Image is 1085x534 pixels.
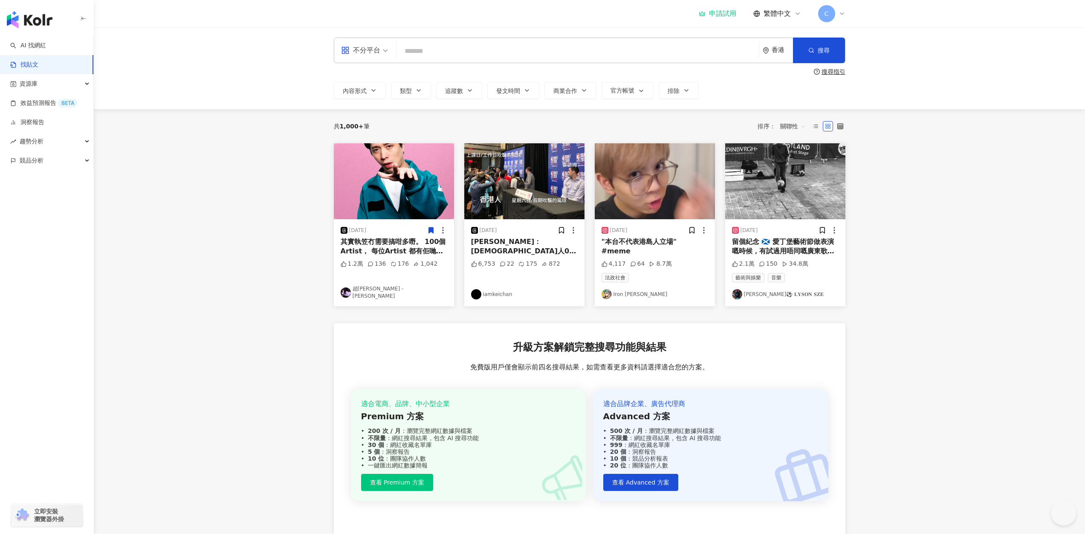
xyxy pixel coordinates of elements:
div: 搜尋指引 [822,68,845,75]
div: ：網紅搜尋結果，包含 AI 搜尋功能 [603,435,818,441]
a: KOL Avatar趙[PERSON_NAME] - [PERSON_NAME] [341,285,447,300]
span: 競品分析 [20,151,43,170]
img: post-image [725,143,845,219]
span: 音樂 [768,273,785,282]
img: post-image [334,143,454,219]
div: ：洞察報告 [361,448,576,455]
div: Advanced 方案 [603,410,818,422]
span: 內容形式 [343,87,367,94]
span: appstore [341,46,350,55]
div: 其實執笠冇需要搞咁多嘢。 100個Artist， 每位Artist 都有佢哋各自嘅廣告條款在身，所以今次個綜藝節目接受唔到贊助，即係要自費。可以想像一個100個幕前嘅game show， 背後要... [341,237,447,256]
img: KOL Avatar [732,289,742,299]
div: 2.1萬 [732,260,755,268]
div: ：洞察報告 [603,448,818,455]
button: 內容形式 [334,82,386,99]
div: 6,753 [471,260,495,268]
div: [PERSON_NAME]：[DEMOGRAPHIC_DATA]人0尊！ [471,237,578,256]
span: 查看 Premium 方案 [370,479,424,486]
button: 查看 Advanced 方案 [603,474,678,491]
strong: 5 個 [368,448,380,455]
div: ：網紅收藏名單庫 [603,441,818,448]
div: 175 [518,260,537,268]
button: 發文時間 [487,82,539,99]
div: 適合品牌企業、廣告代理商 [603,399,818,409]
img: KOL Avatar [341,287,351,298]
span: 藝術與娛樂 [732,273,764,282]
a: KOL AvatarIron [PERSON_NAME] [602,289,708,299]
div: ：競品分析報表 [603,455,818,462]
div: ：瀏覽完整網紅數據與檔案 [361,427,576,434]
a: 洞察報告 [10,118,44,127]
span: 官方帳號 [610,87,634,94]
span: 資源庫 [20,74,38,93]
div: [DATE] [610,227,628,234]
div: ：網紅搜尋結果，包含 AI 搜尋功能 [361,435,576,441]
strong: 10 位 [368,455,384,462]
span: 繁體中文 [764,9,791,18]
span: 免費版用戶僅會顯示前四名搜尋結果，如需查看更多資料請選擇適合您的方案。 [470,363,709,372]
span: C [825,9,829,18]
span: 法政社會 [602,273,629,282]
div: [DATE] [741,227,758,234]
span: environment [763,47,769,54]
span: 立即安裝 瀏覽器外掛 [34,508,64,523]
strong: 999 [610,441,622,448]
button: 類型 [391,82,431,99]
a: KOL Avatariamkeichan [471,289,578,299]
button: 官方帳號 [602,82,654,99]
strong: 500 次 / 月 [610,427,643,434]
div: 872 [541,260,560,268]
div: 34.8萬 [782,260,808,268]
div: [DATE] [349,227,367,234]
span: 查看 Advanced 方案 [612,479,669,486]
span: 類型 [400,87,412,94]
div: 136 [367,260,386,268]
a: chrome extension立即安裝 瀏覽器外掛 [11,504,83,527]
button: 追蹤數 [436,82,482,99]
div: 共 筆 [334,123,370,130]
strong: 不限量 [368,435,386,441]
div: 適合電商、品牌、中小型企業 [361,399,576,409]
div: 1.2萬 [341,260,363,268]
img: logo [7,11,52,28]
div: ：團隊協作人數 [603,462,818,469]
button: 商業合作 [544,82,596,99]
button: 搜尋 [793,38,845,63]
a: searchAI 找網紅 [10,41,46,50]
span: 趨勢分析 [20,132,43,151]
span: 發文時間 [496,87,520,94]
span: rise [10,139,16,145]
div: 留個紀念 🏴󠁧󠁢󠁳󠁣󠁴󠁿 愛丁堡藝術節做表演嘅時候，有試過用唔同嘅廣東歌嚟做表演（嗯..外國人應該完全唔識聽） 這種呢一場 用左「活著Viva」，氣氛幾好，證明呢首歌嘅旋律[DEMOGRAPHI... [732,237,839,256]
strong: 10 個 [610,455,626,462]
strong: 30 個 [368,441,384,448]
span: 追蹤數 [445,87,463,94]
button: 查看 Premium 方案 [361,474,433,491]
div: 4,117 [602,260,626,268]
div: 香港 [772,46,793,54]
div: "本台不代表港島人立場" #meme [602,237,708,256]
div: 8.7萬 [649,260,671,268]
img: post-image [464,143,584,219]
img: KOL Avatar [471,289,481,299]
img: chrome extension [14,508,30,522]
a: 申請試用 [699,9,736,18]
button: 排除 [659,82,699,99]
iframe: Help Scout Beacon - Open [1051,500,1076,525]
img: KOL Avatar [602,289,612,299]
div: 22 [500,260,515,268]
span: 搜尋 [818,47,830,54]
div: [DATE] [480,227,497,234]
div: 不分平台 [341,44,380,57]
div: 一鍵匯出網紅數據簡報 [361,462,576,469]
span: 商業合作 [553,87,577,94]
div: 64 [630,260,645,268]
span: 關聯性 [780,119,806,133]
div: Premium 方案 [361,410,576,422]
span: 升級方案解鎖完整搜尋功能與結果 [513,340,666,355]
div: 1,042 [413,260,437,268]
a: 效益預測報告BETA [10,99,78,107]
strong: 200 次 / 月 [368,427,401,434]
div: ：團隊協作人數 [361,455,576,462]
div: ：網紅收藏名單庫 [361,441,576,448]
